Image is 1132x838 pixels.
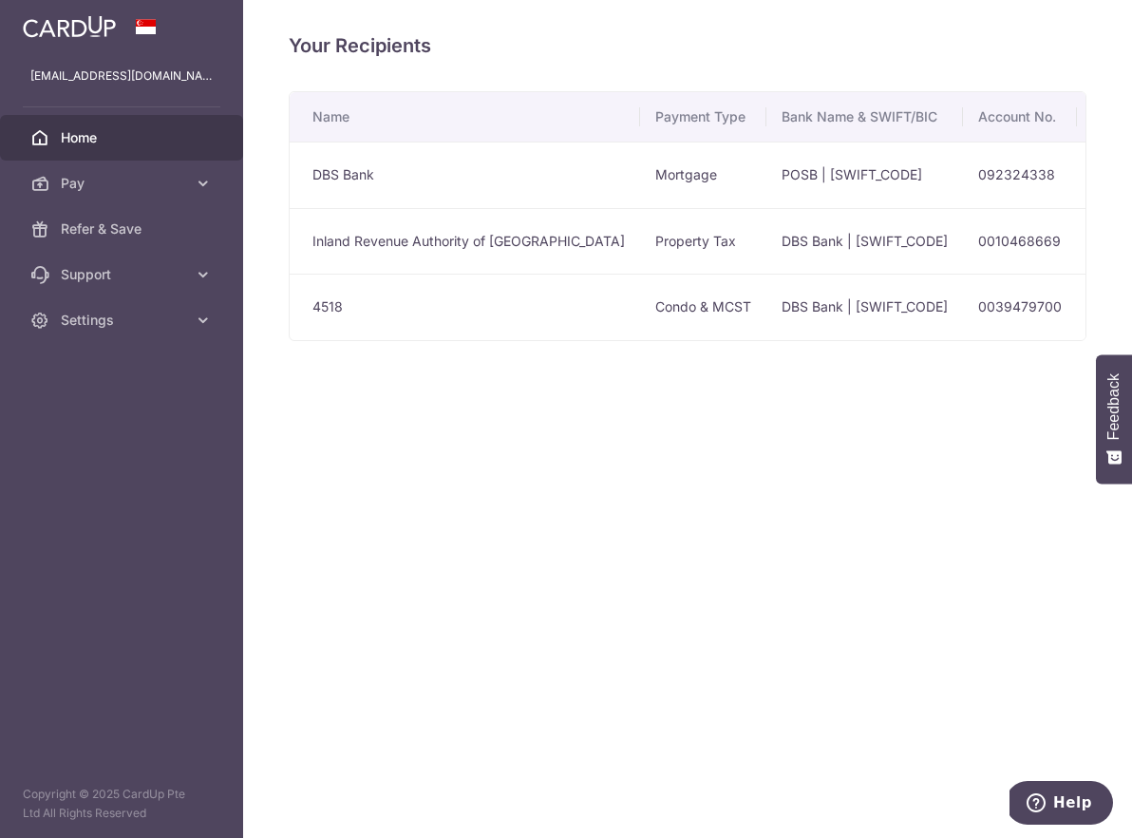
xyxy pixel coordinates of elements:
[1009,781,1113,828] iframe: Opens a widget where you can find more information
[640,208,766,275] td: Property Tax
[61,174,186,193] span: Pay
[963,208,1077,275] td: 0010468669
[30,67,213,86] p: [EMAIL_ADDRESS][DOMAIN_NAME]
[61,265,186,284] span: Support
[23,15,116,38] img: CardUp
[640,274,766,340] td: Condo & MCST
[290,92,640,142] th: Name
[766,92,963,142] th: Bank Name & SWIFT/BIC
[1096,354,1132,484] button: Feedback - Show survey
[963,142,1077,208] td: 092324338
[963,274,1077,340] td: 0039479700
[290,208,640,275] td: Inland Revenue Authority of [GEOGRAPHIC_DATA]
[640,142,766,208] td: Mortgage
[289,30,1086,61] h4: Your Recipients
[61,219,186,238] span: Refer & Save
[766,274,963,340] td: DBS Bank | [SWIFT_CODE]
[963,92,1077,142] th: Account No.
[290,142,640,208] td: DBS Bank
[61,128,186,147] span: Home
[290,274,640,340] td: 4518
[61,311,186,330] span: Settings
[766,142,963,208] td: POSB | [SWIFT_CODE]
[1105,373,1123,440] span: Feedback
[640,92,766,142] th: Payment Type
[766,208,963,275] td: DBS Bank | [SWIFT_CODE]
